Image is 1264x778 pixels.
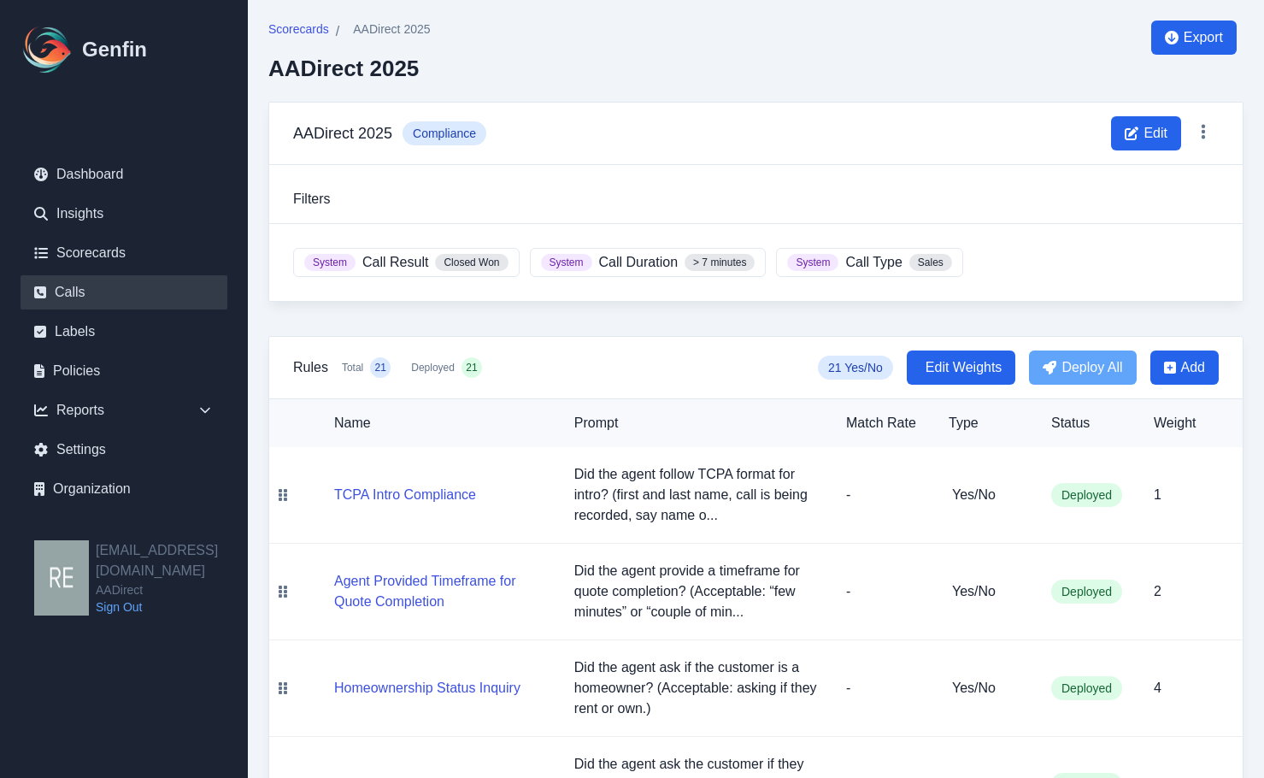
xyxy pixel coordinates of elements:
img: resqueda@aadirect.com [34,540,89,616]
span: AADirect 2025 [353,21,430,38]
span: 1 [1154,487,1161,502]
span: Call Duration [599,252,678,273]
h5: Yes/No [952,485,1024,505]
span: AADirect [96,581,248,598]
img: Logo [21,22,75,77]
button: Agent Provided Timeframe for Quote Completion [334,571,547,612]
button: Homeownership Status Inquiry [334,678,520,698]
h2: AADirect 2025 [268,56,431,81]
span: Call Result [362,252,428,273]
span: Deployed [1051,483,1122,507]
p: Did the agent follow TCPA format for intro? (first and last name, call is being recorded, say nam... [574,464,819,526]
span: > 7 minutes [685,254,755,271]
a: Scorecards [21,236,227,270]
a: Insights [21,197,227,231]
a: Sign Out [96,598,248,616]
span: 21 [466,361,477,374]
span: Edit Weights [926,357,1002,378]
span: Deploy All [1061,357,1122,378]
a: Scorecards [268,21,329,42]
span: Deployed [411,361,455,374]
a: Settings [21,433,227,467]
h3: Filters [293,189,1219,209]
a: Labels [21,315,227,349]
th: Match Rate [832,399,935,447]
button: Deploy All [1029,351,1136,385]
h3: AADirect 2025 [293,121,392,145]
span: 4 [1154,681,1161,695]
a: Dashboard [21,157,227,192]
span: System [541,254,592,271]
a: TCPA Intro Compliance [334,487,476,502]
button: Edit Weights [907,351,1016,385]
span: / [336,21,339,42]
a: Agent Provided Timeframe for Quote Completion [334,594,547,609]
h5: Yes/No [952,581,1024,602]
span: Edit [1143,123,1167,144]
span: Add [1181,357,1205,378]
button: TCPA Intro Compliance [334,485,476,505]
span: Deployed [1051,580,1122,604]
button: Export [1151,21,1237,55]
span: Sales [909,254,952,271]
span: Scorecards [268,21,329,38]
h5: Yes/No [952,678,1024,698]
span: Total [342,361,363,374]
span: Closed Won [435,254,508,271]
th: Prompt [561,399,832,447]
th: Weight [1140,399,1243,447]
div: Reports [21,393,227,427]
th: Type [935,399,1038,447]
span: Deployed [1051,676,1122,700]
button: Add [1150,351,1219,385]
h1: Genfin [82,36,147,63]
span: 21 Yes/No [818,356,893,380]
a: Policies [21,354,227,388]
p: - [846,581,921,602]
span: Call Type [845,252,902,273]
button: Edit [1111,116,1181,150]
p: - [846,678,921,698]
span: Compliance [403,121,486,145]
p: Did the agent ask if the customer is a homeowner? (Acceptable: asking if they rent or own.) [574,657,819,719]
th: Name [297,399,561,447]
a: Homeownership Status Inquiry [334,681,520,695]
p: Did the agent provide a timeframe for quote completion? (Acceptable: “few minutes” or “couple of ... [574,561,819,622]
span: System [787,254,838,271]
span: Export [1184,27,1223,48]
h3: Rules [293,357,328,378]
span: 2 [1154,584,1161,598]
span: 21 [375,361,386,374]
a: Organization [21,472,227,506]
th: Status [1038,399,1140,447]
p: - [846,485,921,505]
span: System [304,254,356,271]
a: Calls [21,275,227,309]
h2: [EMAIL_ADDRESS][DOMAIN_NAME] [96,540,248,581]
